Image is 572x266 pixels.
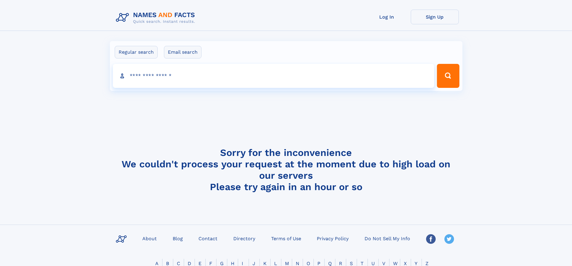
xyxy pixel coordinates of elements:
a: Blog [170,234,185,243]
a: Directory [231,234,258,243]
img: Facebook [426,234,436,244]
label: Regular search [115,46,158,58]
a: About [140,234,159,243]
a: Contact [196,234,220,243]
a: Do Not Sell My Info [362,234,413,243]
img: Twitter [444,234,454,244]
img: Logo Names and Facts [113,10,200,26]
label: Email search [164,46,201,58]
a: Sign Up [411,10,459,24]
a: Privacy Policy [314,234,351,243]
a: Terms of Use [269,234,304,243]
input: search input [113,64,434,88]
a: Log In [363,10,411,24]
h4: Sorry for the inconvenience We couldn't process your request at the moment due to high load on ou... [113,147,459,193]
button: Search Button [437,64,459,88]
